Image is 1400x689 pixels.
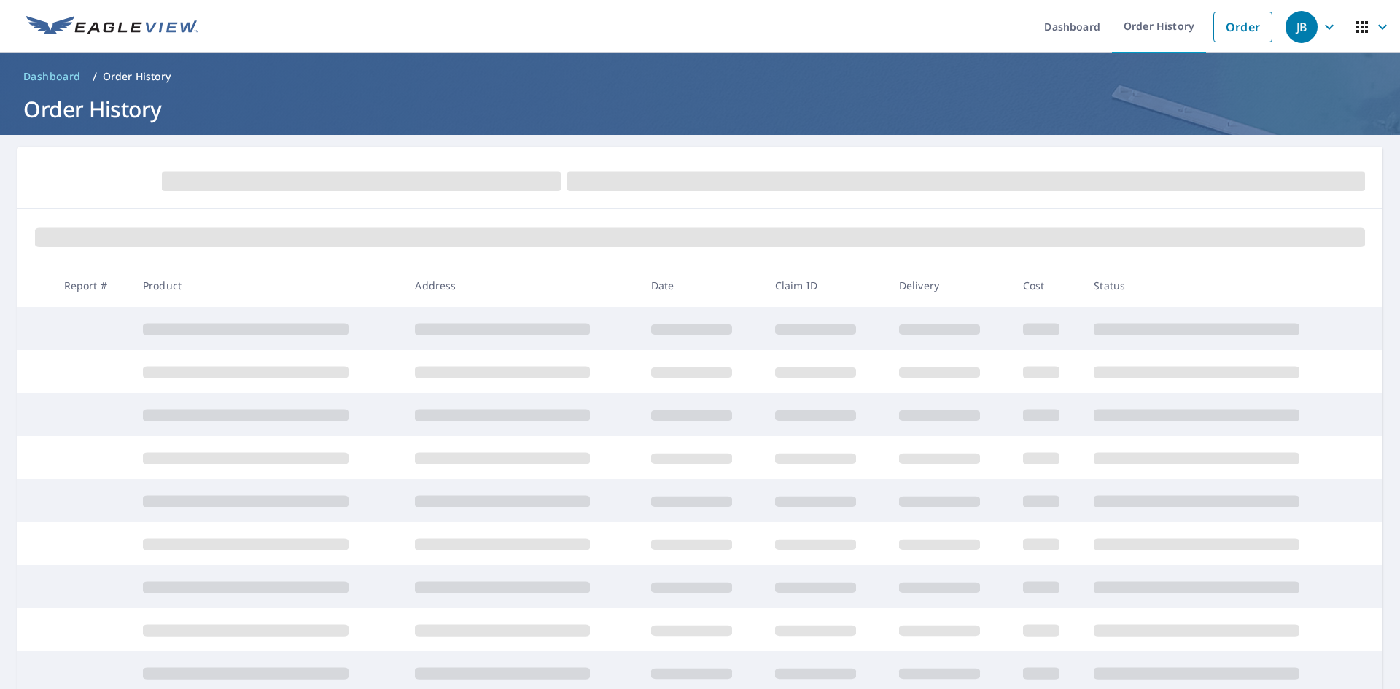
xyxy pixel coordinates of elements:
[93,68,97,85] li: /
[52,264,131,307] th: Report #
[131,264,403,307] th: Product
[17,65,87,88] a: Dashboard
[1011,264,1083,307] th: Cost
[887,264,1011,307] th: Delivery
[1286,11,1318,43] div: JB
[1213,12,1272,42] a: Order
[103,69,171,84] p: Order History
[403,264,639,307] th: Address
[639,264,763,307] th: Date
[26,16,198,38] img: EV Logo
[1082,264,1355,307] th: Status
[763,264,887,307] th: Claim ID
[23,69,81,84] span: Dashboard
[17,94,1382,124] h1: Order History
[17,65,1382,88] nav: breadcrumb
